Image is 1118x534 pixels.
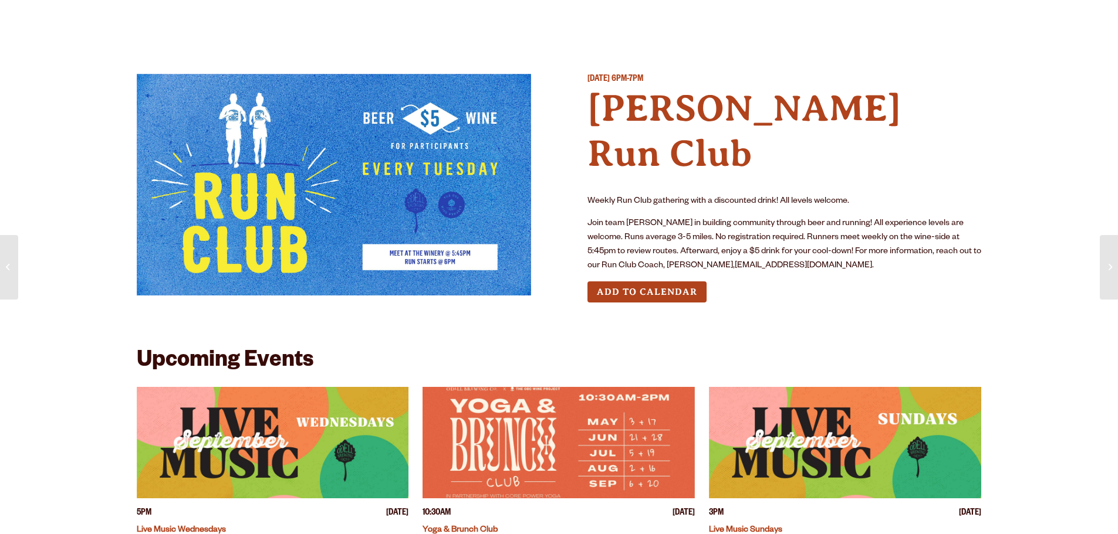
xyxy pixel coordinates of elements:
span: [DATE] [673,508,695,520]
a: Odell Home [551,8,595,34]
span: [DATE] [587,75,610,84]
span: 6PM-7PM [612,75,643,84]
span: Beer [156,15,184,24]
a: Taprooms [238,8,318,34]
a: Winery [457,8,519,34]
span: [DATE] [959,508,981,520]
a: View event details [137,387,409,498]
p: Join team [PERSON_NAME] in building community through beer and running! All experience levels are... [587,217,982,273]
a: View event details [423,387,695,498]
span: Beer Finder [872,15,946,24]
a: Our Story [631,8,714,34]
span: 5PM [137,508,151,520]
span: Our Story [639,15,707,24]
span: 3PM [709,508,724,520]
a: Gear [363,8,411,34]
h4: [PERSON_NAME] Run Club [587,86,982,176]
a: View event details [709,387,981,498]
a: Impact [760,8,819,34]
span: Taprooms [245,15,310,24]
span: 10:30AM [423,508,451,520]
h2: Upcoming Events [137,349,313,375]
span: Impact [768,15,811,24]
a: Beer Finder [864,8,954,34]
button: Add to Calendar [587,281,707,303]
span: Winery [465,15,512,24]
span: [DATE] [386,508,408,520]
span: Gear [371,15,403,24]
p: Weekly Run Club gathering with a discounted drink! All levels welcome. [587,195,982,209]
a: Beer [148,8,192,34]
